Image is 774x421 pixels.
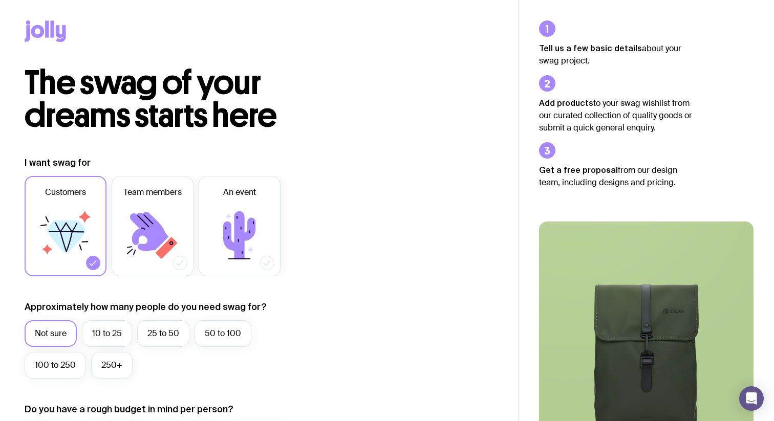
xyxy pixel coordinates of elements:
[539,165,618,174] strong: Get a free proposal
[539,42,693,67] p: about your swag project.
[25,352,86,379] label: 100 to 250
[123,186,182,198] span: Team members
[25,403,233,415] label: Do you have a rough budget in mind per person?
[91,352,133,379] label: 250+
[25,320,77,347] label: Not sure
[82,320,132,347] label: 10 to 25
[539,164,693,189] p: from our design team, including designs and pricing.
[137,320,189,347] label: 25 to 50
[739,386,764,411] div: Open Intercom Messenger
[539,98,593,107] strong: Add products
[223,186,256,198] span: An event
[195,320,251,347] label: 50 to 100
[25,157,91,169] label: I want swag for
[45,186,86,198] span: Customers
[25,62,277,136] span: The swag of your dreams starts here
[539,97,693,134] p: to your swag wishlist from our curated collection of quality goods or submit a quick general enqu...
[539,43,642,53] strong: Tell us a few basic details
[25,301,267,313] label: Approximately how many people do you need swag for?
